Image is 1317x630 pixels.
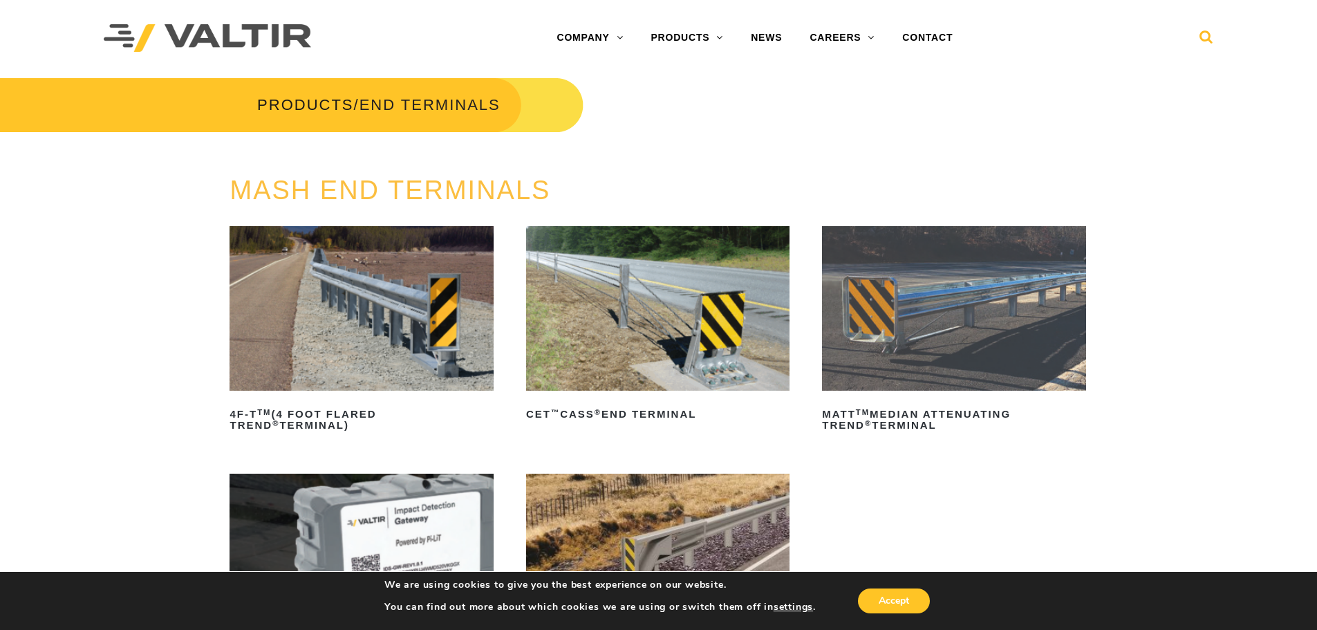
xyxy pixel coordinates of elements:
img: Valtir [104,24,311,53]
p: You can find out more about which cookies we are using or switch them off in . [384,601,816,613]
sup: ® [272,419,279,427]
a: CONTACT [888,24,966,52]
h2: 4F-T (4 Foot Flared TREND Terminal) [230,403,493,436]
a: PRODUCTS [637,24,737,52]
sup: ™ [551,408,560,416]
a: 4F-TTM(4 Foot Flared TREND®Terminal) [230,226,493,436]
a: MASH END TERMINALS [230,176,550,205]
h2: CET CASS End Terminal [526,403,790,425]
a: NEWS [737,24,796,52]
a: CAREERS [796,24,888,52]
a: MATTTMMedian Attenuating TREND®Terminal [822,226,1085,436]
p: We are using cookies to give you the best experience on our website. [384,579,816,591]
span: END TERMINALS [359,96,501,113]
a: CET™CASS®End Terminal [526,226,790,425]
sup: ® [595,408,601,416]
sup: ® [865,419,872,427]
h2: MATT Median Attenuating TREND Terminal [822,403,1085,436]
button: Accept [858,589,930,613]
a: PRODUCTS [257,96,353,113]
a: COMPANY [543,24,637,52]
button: settings [774,601,813,613]
sup: TM [856,408,870,416]
sup: TM [257,408,271,416]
